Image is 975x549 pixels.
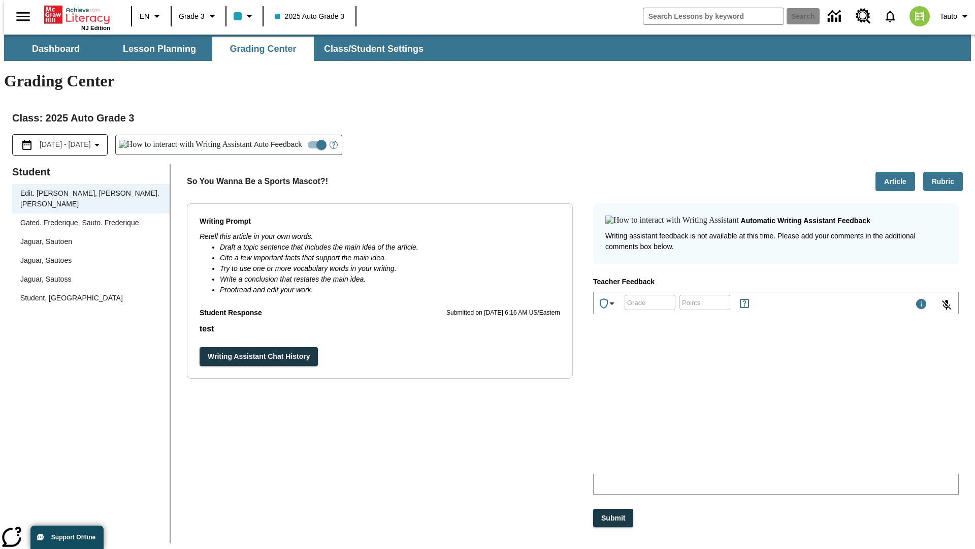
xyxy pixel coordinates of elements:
[822,3,850,30] a: Data Center
[200,323,560,335] p: Student Response
[4,37,433,61] div: SubNavbar
[326,135,342,155] button: Open Help for Writing Assistant
[679,295,730,310] div: Points: Must be equal to or less than 25.
[200,323,560,335] p: test
[275,11,345,22] span: 2025 Auto Grade 3
[51,534,95,541] span: Support Offline
[220,285,560,295] li: Proofread and edit your work.
[20,293,123,303] div: Student, [GEOGRAPHIC_DATA]
[12,251,170,270] div: Jaguar, Sautoes
[923,172,963,192] button: Rubric, Will open in new tab
[200,231,560,242] p: Retell this article in your own words.
[44,5,110,25] a: Home
[934,293,959,317] button: Click to activate and allow voice recognition
[877,3,903,29] a: Notifications
[850,3,877,30] a: Resource Center, Will open in new tab
[909,6,930,26] img: avatar image
[605,216,739,226] img: How to interact with Writing Assistant
[4,72,971,90] h1: Grading Center
[875,172,915,192] button: Article, Will open in new tab
[593,509,633,528] button: Submit
[12,270,170,289] div: Jaguar, Sautoss
[446,308,560,318] p: Submitted on [DATE] 6:16 AM US/Eastern
[200,308,262,319] p: Student Response
[212,37,314,61] button: Grading Center
[109,37,210,61] button: Lesson Planning
[32,43,80,55] span: Dashboard
[187,175,328,188] p: So You Wanna Be a Sports Mascot?!
[4,35,971,61] div: SubNavbar
[220,253,560,263] li: Cite a few important facts that support the main idea.
[179,11,205,22] span: Grade 3
[741,216,870,227] p: Automatic writing assistant feedback
[20,188,161,209] div: Edit. [PERSON_NAME], [PERSON_NAME]. [PERSON_NAME]
[12,213,170,232] div: Gated. Frederique, Sauto. Frederique
[81,25,110,31] span: NJ Edition
[220,263,560,274] li: Try to use one or more vocabulary words in your writing.
[30,526,104,549] button: Support Offline
[140,11,149,22] span: EN
[593,277,959,288] p: Teacher Feedback
[8,2,38,32] button: Open side menu
[12,110,963,126] h2: Class : 2025 Auto Grade 3
[12,232,170,251] div: Jaguar, Sautoen
[119,140,252,150] img: How to interact with Writing Assistant
[915,298,927,312] div: Maximum 1000 characters Press Escape to exit toolbar and use left and right arrow keys to access ...
[316,37,432,61] button: Class/Student Settings
[936,7,975,25] button: Profile/Settings
[594,293,622,314] button: Achievements
[44,4,110,31] div: Home
[5,37,107,61] button: Dashboard
[324,43,424,55] span: Class/Student Settings
[734,293,755,314] button: Rules for Earning Points and Achievements, Will open in new tab
[220,274,560,285] li: Write a conclusion that restates the main idea.
[20,236,72,247] div: Jaguar, Sautoen
[643,8,784,24] input: search field
[200,216,560,227] p: Writing Prompt
[230,43,296,55] span: Grading Center
[940,11,957,22] span: Tauto
[200,347,318,366] button: Writing Assistant Chat History
[40,139,91,150] span: [DATE] - [DATE]
[20,274,71,285] div: Jaguar, Sautoss
[903,3,936,29] button: Select a new avatar
[625,295,675,310] div: Grade: Letters, numbers, %, + and - are allowed.
[123,43,196,55] span: Lesson Planning
[230,7,259,25] button: Class color is light blue. Change class color
[625,289,675,316] input: Grade: Letters, numbers, %, + and - are allowed.
[20,218,139,228] div: Gated. Frederique, Sauto. Frederique
[135,7,168,25] button: Language: EN, Select a language
[175,7,222,25] button: Grade: Grade 3, Select a grade
[679,289,730,316] input: Points: Must be equal to or less than 25.
[605,231,947,252] p: Writing assistant feedback is not available at this time. Please add your comments in the additio...
[12,164,170,180] p: Student
[12,289,170,308] div: Student, [GEOGRAPHIC_DATA]
[12,184,170,213] div: Edit. [PERSON_NAME], [PERSON_NAME]. [PERSON_NAME]
[220,242,560,253] li: Draft a topic sentence that includes the main idea of the article.
[254,139,302,150] span: Auto Feedback
[91,139,103,151] svg: Collapse Date Range Filter
[17,139,103,151] button: Select the date range menu item
[20,255,72,266] div: Jaguar, Sautoes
